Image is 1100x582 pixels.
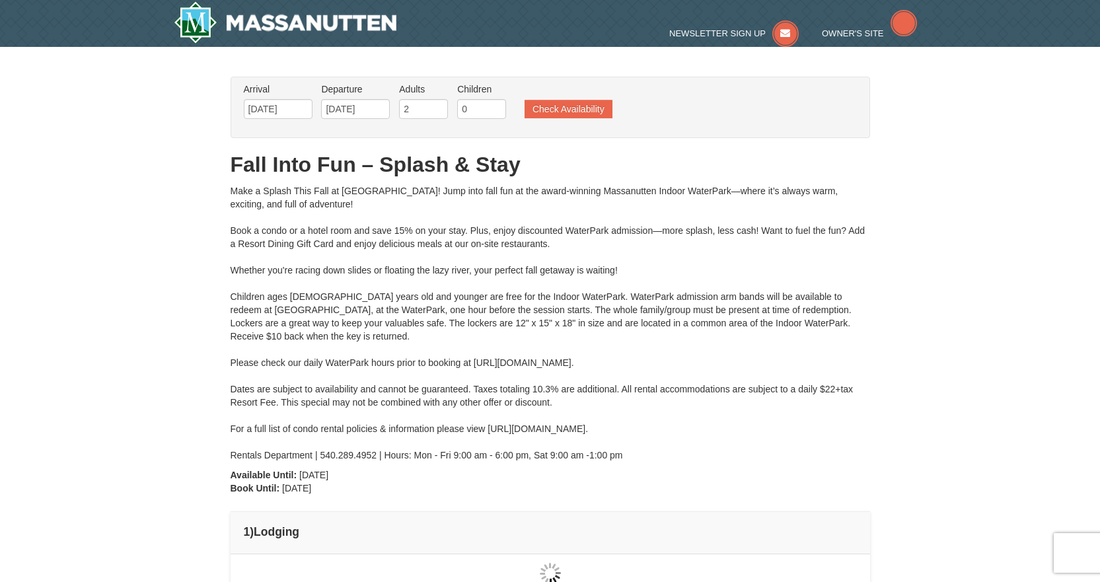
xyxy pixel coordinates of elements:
a: Newsletter Sign Up [669,28,799,38]
span: Newsletter Sign Up [669,28,766,38]
strong: Book Until: [231,483,280,493]
span: [DATE] [299,470,328,480]
span: ) [250,525,254,538]
div: Make a Splash This Fall at [GEOGRAPHIC_DATA]! Jump into fall fun at the award-winning Massanutten... [231,184,870,462]
h1: Fall Into Fun – Splash & Stay [231,151,870,178]
label: Arrival [244,83,312,96]
h4: 1 Lodging [244,525,857,538]
label: Departure [321,83,390,96]
label: Adults [399,83,448,96]
a: Massanutten Resort [174,1,397,44]
img: Massanutten Resort Logo [174,1,397,44]
strong: Available Until: [231,470,297,480]
a: Owner's Site [822,28,917,38]
label: Children [457,83,506,96]
span: Owner's Site [822,28,884,38]
span: [DATE] [282,483,311,493]
button: Check Availability [525,100,612,118]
